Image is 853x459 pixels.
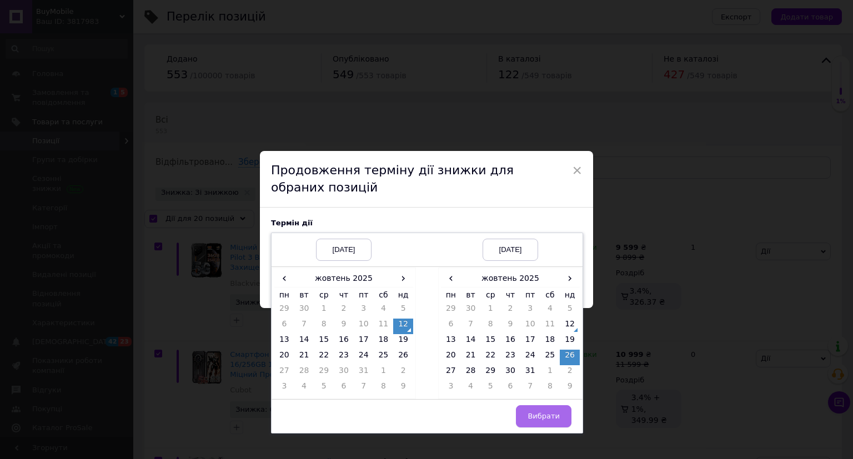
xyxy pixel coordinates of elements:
[294,334,314,350] td: 14
[528,412,560,420] span: Вибрати
[393,334,413,350] td: 19
[393,365,413,381] td: 2
[271,163,514,194] span: Продовження терміну дії знижки для обраних позицій
[483,239,538,261] div: [DATE]
[480,334,500,350] td: 15
[500,334,520,350] td: 16
[461,334,481,350] td: 14
[500,303,520,319] td: 2
[520,287,540,303] th: пт
[294,303,314,319] td: 30
[334,365,354,381] td: 30
[274,270,294,286] span: ‹
[560,270,580,286] span: ›
[374,303,394,319] td: 4
[520,365,540,381] td: 31
[572,161,582,180] span: ×
[540,381,560,396] td: 8
[560,287,580,303] th: нд
[354,303,374,319] td: 3
[540,365,560,381] td: 1
[274,350,294,365] td: 20
[500,287,520,303] th: чт
[314,365,334,381] td: 29
[354,381,374,396] td: 7
[294,350,314,365] td: 21
[480,319,500,334] td: 8
[314,287,334,303] th: ср
[393,303,413,319] td: 5
[461,270,560,287] th: жовтень 2025
[480,365,500,381] td: 29
[274,319,294,334] td: 6
[441,303,461,319] td: 29
[274,334,294,350] td: 13
[334,334,354,350] td: 16
[334,350,354,365] td: 23
[500,381,520,396] td: 6
[480,350,500,365] td: 22
[294,287,314,303] th: вт
[560,350,580,365] td: 26
[274,287,294,303] th: пн
[540,303,560,319] td: 4
[334,287,354,303] th: чт
[441,381,461,396] td: 3
[374,365,394,381] td: 1
[354,319,374,334] td: 10
[294,365,314,381] td: 28
[520,303,540,319] td: 3
[560,303,580,319] td: 5
[374,287,394,303] th: сб
[480,381,500,396] td: 5
[374,350,394,365] td: 25
[354,350,374,365] td: 24
[441,334,461,350] td: 13
[441,287,461,303] th: пн
[540,350,560,365] td: 25
[354,334,374,350] td: 17
[441,365,461,381] td: 27
[393,319,413,334] td: 12
[500,319,520,334] td: 9
[480,287,500,303] th: ср
[294,319,314,334] td: 7
[461,365,481,381] td: 28
[294,270,394,287] th: жовтень 2025
[314,350,334,365] td: 22
[441,319,461,334] td: 6
[500,350,520,365] td: 23
[334,303,354,319] td: 2
[461,319,481,334] td: 7
[393,350,413,365] td: 26
[393,381,413,396] td: 9
[461,287,481,303] th: вт
[520,381,540,396] td: 7
[274,303,294,319] td: 29
[560,381,580,396] td: 9
[540,319,560,334] td: 11
[560,319,580,334] td: 12
[520,350,540,365] td: 24
[374,381,394,396] td: 8
[374,334,394,350] td: 18
[374,319,394,334] td: 11
[316,239,372,261] div: [DATE]
[314,334,334,350] td: 15
[314,303,334,319] td: 1
[294,381,314,396] td: 4
[314,381,334,396] td: 5
[560,334,580,350] td: 19
[520,319,540,334] td: 10
[274,381,294,396] td: 3
[520,334,540,350] td: 17
[540,287,560,303] th: сб
[441,350,461,365] td: 20
[441,270,461,286] span: ‹
[500,365,520,381] td: 30
[393,270,413,286] span: ›
[314,319,334,334] td: 8
[461,381,481,396] td: 4
[354,365,374,381] td: 31
[461,303,481,319] td: 30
